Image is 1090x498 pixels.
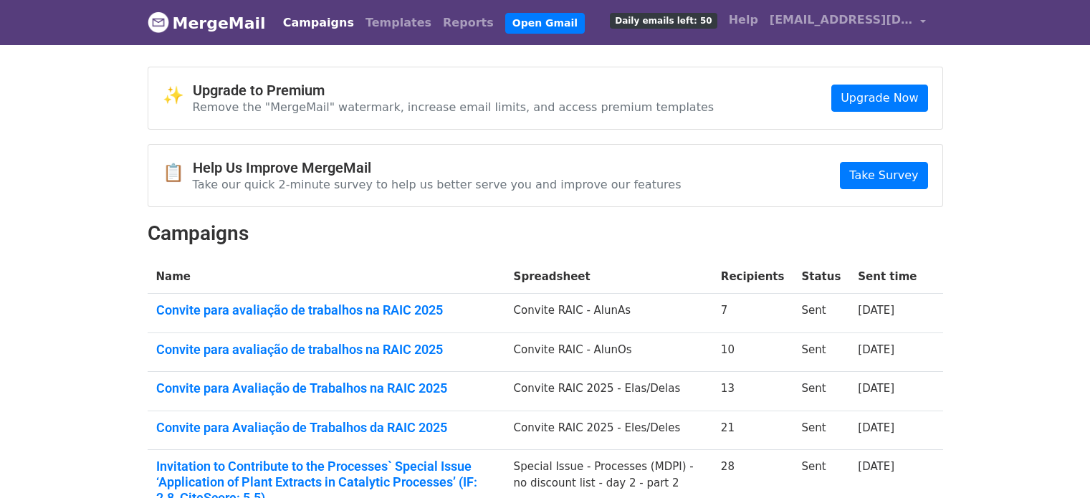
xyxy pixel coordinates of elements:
[505,294,712,333] td: Convite RAIC - AlunAs
[156,380,497,396] a: Convite para Avaliação de Trabalhos na RAIC 2025
[831,85,927,112] a: Upgrade Now
[858,460,894,473] a: [DATE]
[505,411,712,450] td: Convite RAIC 2025 - Eles/Deles
[360,9,437,37] a: Templates
[770,11,913,29] span: [EMAIL_ADDRESS][DOMAIN_NAME]
[793,372,849,411] td: Sent
[148,11,169,33] img: MergeMail logo
[505,260,712,294] th: Spreadsheet
[193,177,682,192] p: Take our quick 2-minute survey to help us better serve you and improve our features
[840,162,927,189] a: Take Survey
[156,420,497,436] a: Convite para Avaliação de Trabalhos da RAIC 2025
[156,302,497,318] a: Convite para avaliação de trabalhos na RAIC 2025
[712,294,793,333] td: 7
[156,342,497,358] a: Convite para avaliação de trabalhos na RAIC 2025
[858,304,894,317] a: [DATE]
[193,100,714,115] p: Remove the "MergeMail" watermark, increase email limits, and access premium templates
[712,411,793,450] td: 21
[858,382,894,395] a: [DATE]
[793,294,849,333] td: Sent
[793,260,849,294] th: Status
[505,13,585,34] a: Open Gmail
[604,6,722,34] a: Daily emails left: 50
[505,332,712,372] td: Convite RAIC - AlunOs
[148,260,505,294] th: Name
[148,8,266,38] a: MergeMail
[764,6,932,39] a: [EMAIL_ADDRESS][DOMAIN_NAME]
[437,9,499,37] a: Reports
[163,163,193,183] span: 📋
[712,332,793,372] td: 10
[849,260,925,294] th: Sent time
[163,85,193,106] span: ✨
[712,260,793,294] th: Recipients
[858,421,894,434] a: [DATE]
[193,82,714,99] h4: Upgrade to Premium
[858,343,894,356] a: [DATE]
[723,6,764,34] a: Help
[505,372,712,411] td: Convite RAIC 2025 - Elas/Delas
[148,221,943,246] h2: Campaigns
[277,9,360,37] a: Campaigns
[193,159,682,176] h4: Help Us Improve MergeMail
[712,372,793,411] td: 13
[793,332,849,372] td: Sent
[610,13,717,29] span: Daily emails left: 50
[793,411,849,450] td: Sent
